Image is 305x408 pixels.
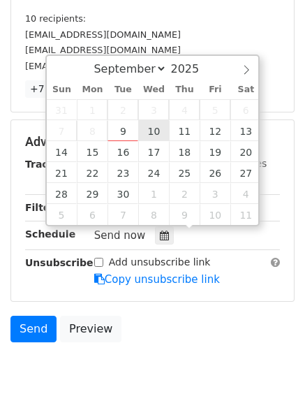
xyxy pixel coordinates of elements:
[10,316,57,342] a: Send
[138,99,169,120] span: September 3, 2025
[109,255,211,270] label: Add unsubscribe link
[60,316,121,342] a: Preview
[107,120,138,141] span: September 9, 2025
[77,120,107,141] span: September 8, 2025
[200,141,230,162] span: September 19, 2025
[200,120,230,141] span: September 12, 2025
[230,162,261,183] span: September 27, 2025
[25,13,86,24] small: 10 recipients:
[77,85,107,94] span: Mon
[169,85,200,94] span: Thu
[25,80,77,98] a: +7 more
[107,99,138,120] span: September 2, 2025
[169,183,200,204] span: October 2, 2025
[25,159,72,170] strong: Tracking
[107,85,138,94] span: Tue
[47,162,77,183] span: September 21, 2025
[25,202,61,213] strong: Filters
[230,99,261,120] span: September 6, 2025
[47,183,77,204] span: September 28, 2025
[77,141,107,162] span: September 15, 2025
[138,141,169,162] span: September 17, 2025
[25,134,280,150] h5: Advanced
[230,120,261,141] span: September 13, 2025
[230,204,261,225] span: October 11, 2025
[47,85,77,94] span: Sun
[47,99,77,120] span: August 31, 2025
[169,120,200,141] span: September 11, 2025
[77,204,107,225] span: October 6, 2025
[25,45,181,55] small: [EMAIL_ADDRESS][DOMAIN_NAME]
[107,141,138,162] span: September 16, 2025
[169,204,200,225] span: October 9, 2025
[230,141,261,162] span: September 20, 2025
[107,204,138,225] span: October 7, 2025
[47,120,77,141] span: September 7, 2025
[77,183,107,204] span: September 29, 2025
[200,183,230,204] span: October 3, 2025
[25,29,181,40] small: [EMAIL_ADDRESS][DOMAIN_NAME]
[25,257,94,268] strong: Unsubscribe
[169,162,200,183] span: September 25, 2025
[77,162,107,183] span: September 22, 2025
[107,162,138,183] span: September 23, 2025
[169,141,200,162] span: September 18, 2025
[230,85,261,94] span: Sat
[25,228,75,240] strong: Schedule
[94,229,146,242] span: Send now
[25,61,181,71] small: [EMAIL_ADDRESS][DOMAIN_NAME]
[235,341,305,408] iframe: Chat Widget
[107,183,138,204] span: September 30, 2025
[138,162,169,183] span: September 24, 2025
[200,99,230,120] span: September 5, 2025
[77,99,107,120] span: September 1, 2025
[138,120,169,141] span: September 10, 2025
[138,183,169,204] span: October 1, 2025
[138,85,169,94] span: Wed
[169,99,200,120] span: September 4, 2025
[200,204,230,225] span: October 10, 2025
[47,204,77,225] span: October 5, 2025
[47,141,77,162] span: September 14, 2025
[167,62,217,75] input: Year
[138,204,169,225] span: October 8, 2025
[200,85,230,94] span: Fri
[230,183,261,204] span: October 4, 2025
[200,162,230,183] span: September 26, 2025
[94,273,220,286] a: Copy unsubscribe link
